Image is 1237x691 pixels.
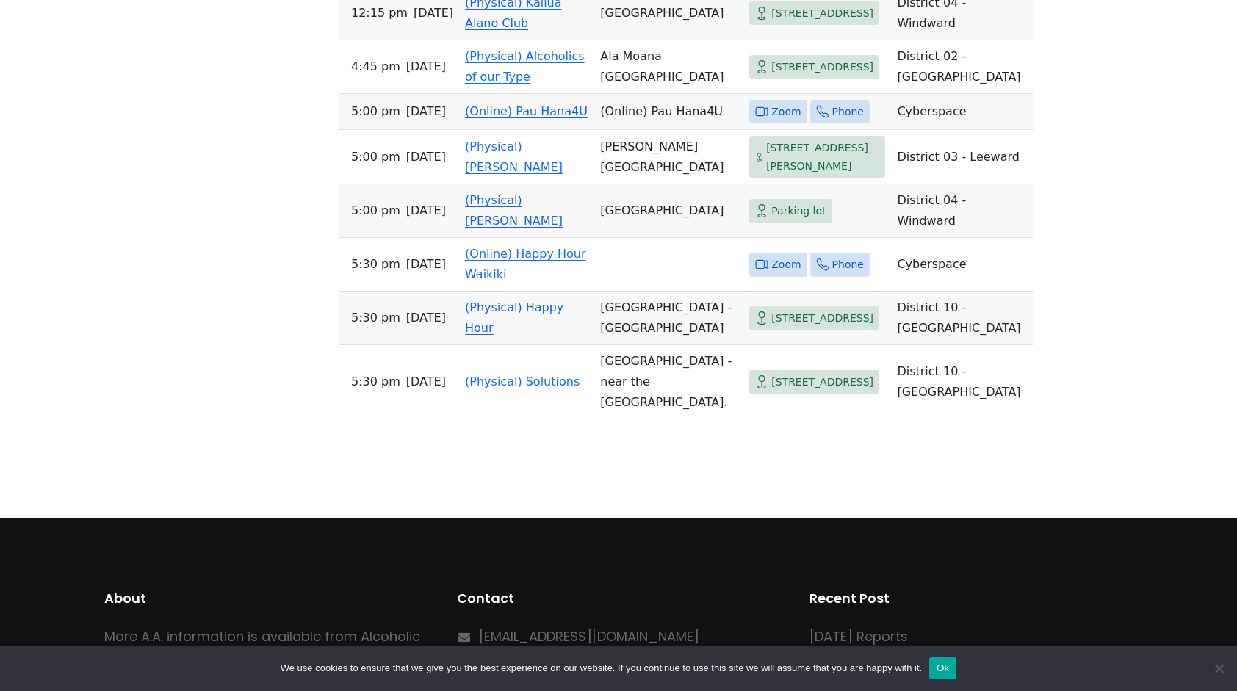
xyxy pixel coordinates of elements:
span: 5:00 PM [351,101,400,122]
td: [PERSON_NAME][GEOGRAPHIC_DATA] [594,130,743,184]
a: (Physical) [PERSON_NAME] [465,193,563,228]
span: 5:30 PM [351,372,400,392]
span: [DATE] [406,254,446,275]
span: [DATE] [406,372,446,392]
span: Zoom [771,103,801,121]
span: 4:45 PM [351,57,400,77]
span: No [1211,661,1226,676]
a: (Online) Pau Hana4U [465,104,588,118]
td: (Online) Pau Hana4U [594,94,743,131]
span: [STREET_ADDRESS][PERSON_NAME] [766,139,879,175]
h2: About [104,588,428,609]
td: [GEOGRAPHIC_DATA] - [GEOGRAPHIC_DATA] [594,292,743,345]
span: Zoom [771,256,801,274]
span: [DATE] [406,57,446,77]
span: Phone [832,103,864,121]
td: [GEOGRAPHIC_DATA] [594,184,743,238]
span: 5:00 PM [351,200,400,221]
span: Parking lot [771,202,826,220]
span: 12:15 PM [351,3,408,23]
a: (Physical) Alcoholics of our Type [465,49,585,84]
span: 5:30 PM [351,254,400,275]
a: (Physical) Happy Hour [465,300,563,335]
span: [STREET_ADDRESS] [771,309,873,328]
span: We use cookies to ensure that we give you the best experience on our website. If you continue to ... [281,661,922,676]
span: 5:00 PM [351,147,400,167]
td: District 10 - [GEOGRAPHIC_DATA] [891,345,1032,419]
h2: Contact [457,588,780,609]
h2: Recent Post [809,588,1133,609]
td: District 04 - Windward [891,184,1032,238]
a: (Physical) [PERSON_NAME] [465,140,563,174]
span: [STREET_ADDRESS] [771,58,873,76]
span: [STREET_ADDRESS] [771,4,873,23]
td: [GEOGRAPHIC_DATA] - near the [GEOGRAPHIC_DATA]. [594,345,743,419]
span: [DATE] [406,147,446,167]
span: [DATE] [414,3,453,23]
button: Ok [929,657,956,679]
td: District 03 - Leeward [891,130,1032,184]
span: 5:30 PM [351,308,400,328]
a: [DATE] Reports [809,627,908,645]
td: District 02 - [GEOGRAPHIC_DATA] [891,40,1032,94]
span: Phone [832,256,864,274]
td: Cyberspace [891,94,1032,131]
td: Cyberspace [891,238,1032,292]
a: [EMAIL_ADDRESS][DOMAIN_NAME] [479,627,699,645]
span: [DATE] [406,200,446,221]
a: (Physical) Solutions [465,375,580,388]
a: (Online) Happy Hour Waikiki [465,247,585,281]
span: [DATE] [406,101,446,122]
span: [STREET_ADDRESS] [771,373,873,391]
td: Ala Moana [GEOGRAPHIC_DATA] [594,40,743,94]
span: [DATE] [406,308,446,328]
td: District 10 - [GEOGRAPHIC_DATA] [891,292,1032,345]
